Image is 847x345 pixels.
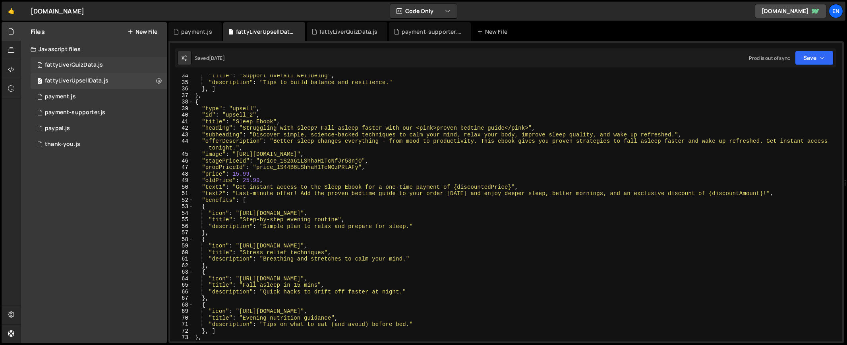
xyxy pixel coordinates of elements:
div: 61 [170,256,193,263]
div: 51 [170,190,193,197]
div: 47 [170,164,193,171]
div: 69 [170,308,193,315]
div: [DOMAIN_NAME] [31,6,84,16]
div: 37 [170,92,193,99]
div: 73 [170,334,193,341]
div: fattyLiverQuizData.js [319,28,377,36]
div: 63 [170,269,193,276]
div: Prod is out of sync [749,55,790,61]
div: 45 [170,151,193,158]
div: 36 [170,86,193,92]
div: [DATE] [209,55,225,61]
div: 38 [170,99,193,105]
div: fattyLiverUpsellData.js [45,77,108,84]
button: Save [795,51,833,65]
div: 68 [170,302,193,309]
div: Javascript files [21,41,167,57]
div: 58 [170,236,193,243]
div: 57 [170,230,193,236]
div: New File [477,28,511,36]
div: payment-supporter.js [45,109,105,116]
div: 72 [170,328,193,335]
div: 49 [170,177,193,184]
div: 54 [170,210,193,217]
div: fattyLiverQuizData.js [45,61,103,69]
div: 55 [170,217,193,223]
div: 71 [170,321,193,328]
div: fattyLiverUpsellData.js [236,28,296,36]
span: 0 [37,79,42,85]
div: 16956/46552.js [31,105,167,121]
div: payment.js [181,28,212,36]
div: 39 [170,105,193,112]
button: New File [128,29,157,35]
div: 59 [170,243,193,249]
h2: Files [31,27,45,36]
div: 44 [170,138,193,151]
div: 16956/46524.js [31,136,167,152]
div: 52 [170,197,193,204]
div: 65 [170,282,193,289]
span: 0 [37,63,42,69]
div: 62 [170,263,193,269]
div: thank-you.js [45,141,80,148]
div: 16956/46566.js [31,57,167,73]
div: 40 [170,112,193,119]
div: 56 [170,223,193,230]
a: En [829,4,843,18]
div: 64 [170,276,193,282]
div: Saved [195,55,225,61]
div: 16956/46565.js [31,73,167,89]
div: 16956/46551.js [31,89,167,105]
div: payment.js [45,93,76,100]
div: 42 [170,125,193,132]
div: 48 [170,171,193,178]
div: 66 [170,289,193,295]
div: 46 [170,158,193,165]
div: 50 [170,184,193,191]
div: 70 [170,315,193,322]
div: 16956/46550.js [31,121,167,136]
div: 34 [170,73,193,79]
div: paypal.js [45,125,70,132]
div: 41 [170,119,193,125]
div: 60 [170,249,193,256]
div: 43 [170,132,193,138]
div: 67 [170,295,193,302]
a: 🤙 [2,2,21,21]
button: Code Only [390,4,457,18]
div: 35 [170,79,193,86]
div: payment-supporter.js [402,28,461,36]
a: [DOMAIN_NAME] [755,4,826,18]
div: 53 [170,203,193,210]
